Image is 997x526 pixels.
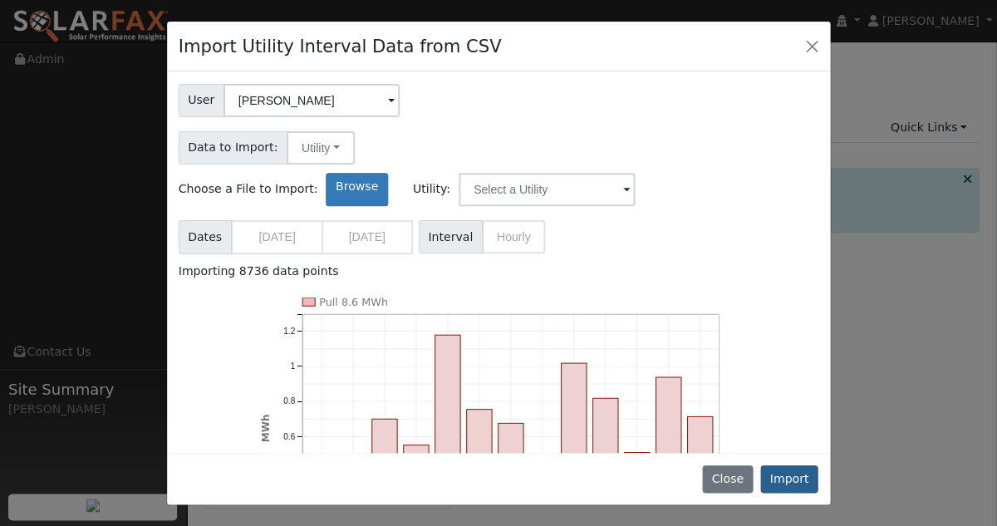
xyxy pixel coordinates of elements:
text: 1.2 [283,326,295,335]
text: 0.8 [283,396,295,406]
text: MWh [260,414,272,442]
button: Close [800,34,823,57]
button: Import [760,465,818,494]
span: Dates [179,220,232,254]
text: 0.6 [283,431,295,440]
text: 1 [290,361,295,371]
span: Data to Import: [179,131,287,165]
span: User [179,84,224,117]
span: Utility: [413,180,450,198]
h4: Import Utility Interval Data from CSV [179,33,502,60]
input: Select a Utility [459,173,635,206]
button: Close [702,465,753,494]
label: Browse [326,173,387,206]
button: Utility [287,131,355,165]
span: Choose a File to Import: [179,180,318,198]
div: Importing 8736 data points [179,263,818,280]
input: Select a User [223,84,400,117]
span: Interval [419,220,483,253]
text: Pull 8.6 MWh [319,296,388,308]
